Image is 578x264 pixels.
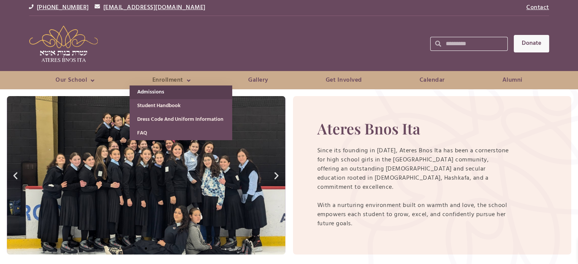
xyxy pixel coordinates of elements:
[37,3,89,13] a: [PHONE_NUMBER]
[480,75,545,85] a: Alumni
[317,120,511,137] h1: Ateres Bnos Ita
[522,40,541,47] span: Donate
[145,247,147,250] span: Go to slide 2
[514,35,549,52] a: Donate
[152,247,154,250] span: Go to slide 3
[11,171,21,180] div: Previous slide
[33,75,118,85] a: Our School
[130,99,232,113] a: Student Handbook
[317,146,511,229] span: Since its founding in [DATE], Ateres Bnos Ita has been a cornerstone for high school girls in the...
[226,75,291,85] a: Gallery
[397,75,467,85] a: Calendar
[130,113,232,126] a: Dress Code and Uniform Information
[526,3,549,13] a: Contact
[130,85,232,99] a: Admissions
[103,3,206,13] a: [EMAIL_ADDRESS][DOMAIN_NAME]
[272,171,282,180] div: Next slide
[138,247,140,250] span: Go to slide 1
[130,75,214,85] a: Enrollment
[303,75,385,85] a: Get Involved
[130,126,232,140] a: FAQ
[130,85,232,140] ul: Enrollment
